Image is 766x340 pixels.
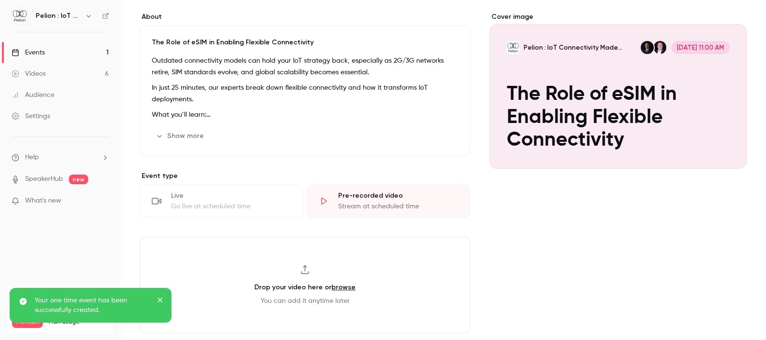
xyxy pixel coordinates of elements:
[25,196,61,206] span: What's new
[489,12,747,22] label: Cover image
[171,202,291,211] div: Go live at scheduled time
[35,296,150,315] p: Your one time event has been successfully created.
[489,12,747,169] section: Cover image
[12,8,27,24] img: Pelion : IoT Connectivity Made Effortless
[338,202,458,211] div: Stream at scheduled time
[152,109,458,121] p: What you’ll learn:
[152,82,458,105] p: In just 25 minutes, our experts break down flexible connectivity and how it transforms IoT deploy...
[140,185,303,218] div: LiveGo live at scheduled time
[12,152,109,163] li: help-dropdown-opener
[69,175,88,184] span: new
[25,174,63,184] a: SpeakerHub
[338,191,458,201] div: Pre-recorded video
[12,111,50,121] div: Settings
[152,128,210,144] button: Show more
[171,191,291,201] div: Live
[254,282,356,292] h3: Drop your video here or
[12,48,45,57] div: Events
[12,69,46,79] div: Videos
[307,185,470,218] div: Pre-recorded videoStream at scheduled time
[157,296,164,307] button: close
[261,296,350,306] span: You can add it anytime later
[97,197,109,205] iframe: Noticeable Trigger
[25,152,39,163] span: Help
[152,38,458,47] p: The Role of eSIM in Enabling Flexible Connectivity
[152,55,458,78] p: Outdated connectivity models can hold your IoT strategy back, especially as 2G/3G networks retire...
[140,12,470,22] label: About
[36,11,81,21] h6: Pelion : IoT Connectivity Made Effortless
[12,90,54,100] div: Audience
[140,171,470,181] p: Event type
[331,283,356,291] a: browse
